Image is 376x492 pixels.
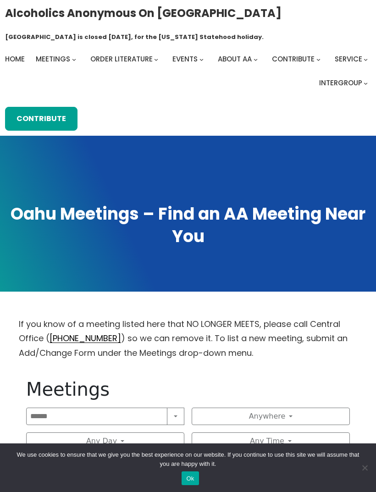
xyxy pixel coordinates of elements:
[5,107,77,131] a: Contribute
[26,432,184,450] button: Any Day
[5,33,264,42] h1: [GEOGRAPHIC_DATA] is closed [DATE], for the [US_STATE] Statehood holiday.
[172,53,198,66] a: Events
[192,432,350,450] button: Any Time
[26,408,167,425] input: Search
[319,78,362,88] span: Intergroup
[72,57,76,61] button: Meetings submenu
[5,53,25,66] a: Home
[192,408,350,425] button: Anywhere
[218,54,252,64] span: About AA
[199,57,204,61] button: Events submenu
[364,81,368,85] button: Intergroup submenu
[36,53,70,66] a: Meetings
[8,203,368,248] h1: Oahu Meetings – Find an AA Meeting Near You
[218,53,252,66] a: About AA
[5,54,25,64] span: Home
[272,54,315,64] span: Contribute
[154,57,158,61] button: Order Literature submenu
[335,53,362,66] a: Service
[26,378,350,400] h1: Meetings
[50,332,121,344] a: [PHONE_NUMBER]
[182,471,199,485] button: Ok
[335,54,362,64] span: Service
[19,317,357,360] p: If you know of a meeting listed here that NO LONGER MEETS, please call Central Office ( ) so we c...
[5,53,371,89] nav: Intergroup
[360,463,369,472] span: No
[14,450,362,469] span: We use cookies to ensure that we give you the best experience on our website. If you continue to ...
[272,53,315,66] a: Contribute
[364,57,368,61] button: Service submenu
[316,57,321,61] button: Contribute submenu
[167,408,184,425] button: Search
[172,54,198,64] span: Events
[5,3,282,23] a: Alcoholics Anonymous on [GEOGRAPHIC_DATA]
[90,54,153,64] span: Order Literature
[319,77,362,89] a: Intergroup
[36,54,70,64] span: Meetings
[254,57,258,61] button: About AA submenu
